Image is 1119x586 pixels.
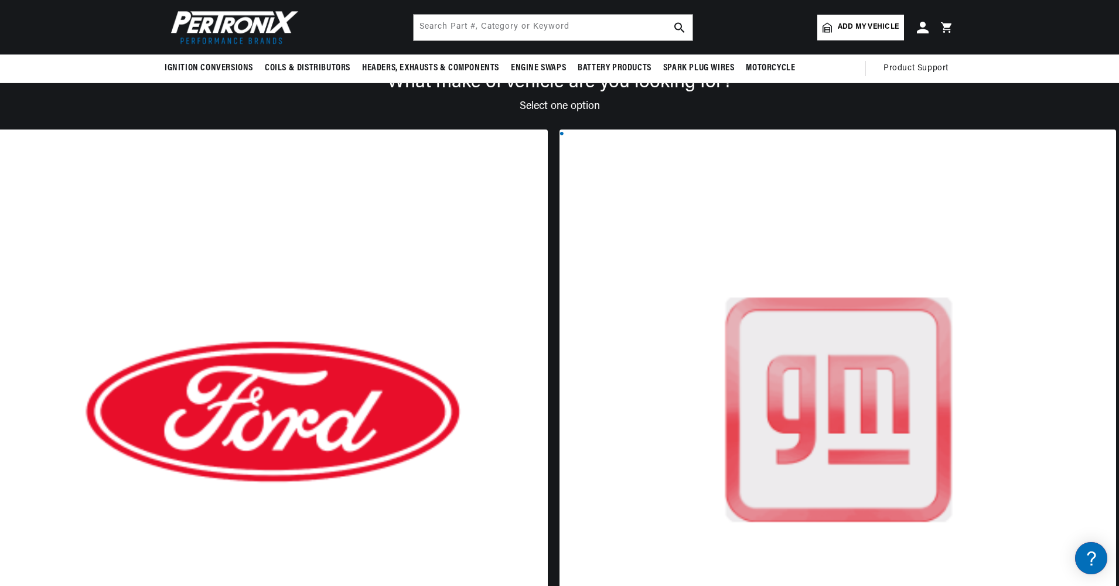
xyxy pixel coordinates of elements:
a: Add my vehicle [817,15,904,40]
summary: Coils & Distributors [259,54,356,82]
summary: Ignition Conversions [165,54,259,82]
a: FAQs [12,148,223,166]
summary: Headers, Exhausts & Components [356,54,505,82]
span: Headers, Exhausts & Components [362,62,499,74]
span: Product Support [883,62,949,75]
button: search button [667,15,692,40]
div: JBA Performance Exhaust [12,130,223,141]
a: Shipping FAQs [12,196,223,214]
a: POWERED BY ENCHANT [161,338,226,349]
span: Battery Products [578,62,651,74]
span: Add my vehicle [838,22,899,33]
div: Payment, Pricing, and Promotions [12,275,223,286]
a: Orders FAQ [12,244,223,263]
input: Search Part #, Category or Keyword [414,15,692,40]
summary: Motorcycle [740,54,801,82]
summary: Engine Swaps [505,54,572,82]
span: Coils & Distributors [265,62,350,74]
span: Ignition Conversions [165,62,253,74]
button: Contact Us [12,314,223,334]
div: Orders [12,226,223,237]
span: Engine Swaps [511,62,566,74]
div: Ignition Products [12,81,223,93]
summary: Product Support [883,54,954,83]
a: FAQ [12,100,223,118]
summary: Spark Plug Wires [657,54,741,82]
span: Spark Plug Wires [663,62,735,74]
a: Payment, Pricing, and Promotions FAQ [12,293,223,311]
img: Pertronix [165,7,299,47]
div: Select one option [23,92,1096,112]
span: Motorcycle [746,62,795,74]
div: Shipping [12,178,223,189]
summary: Battery Products [572,54,657,82]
